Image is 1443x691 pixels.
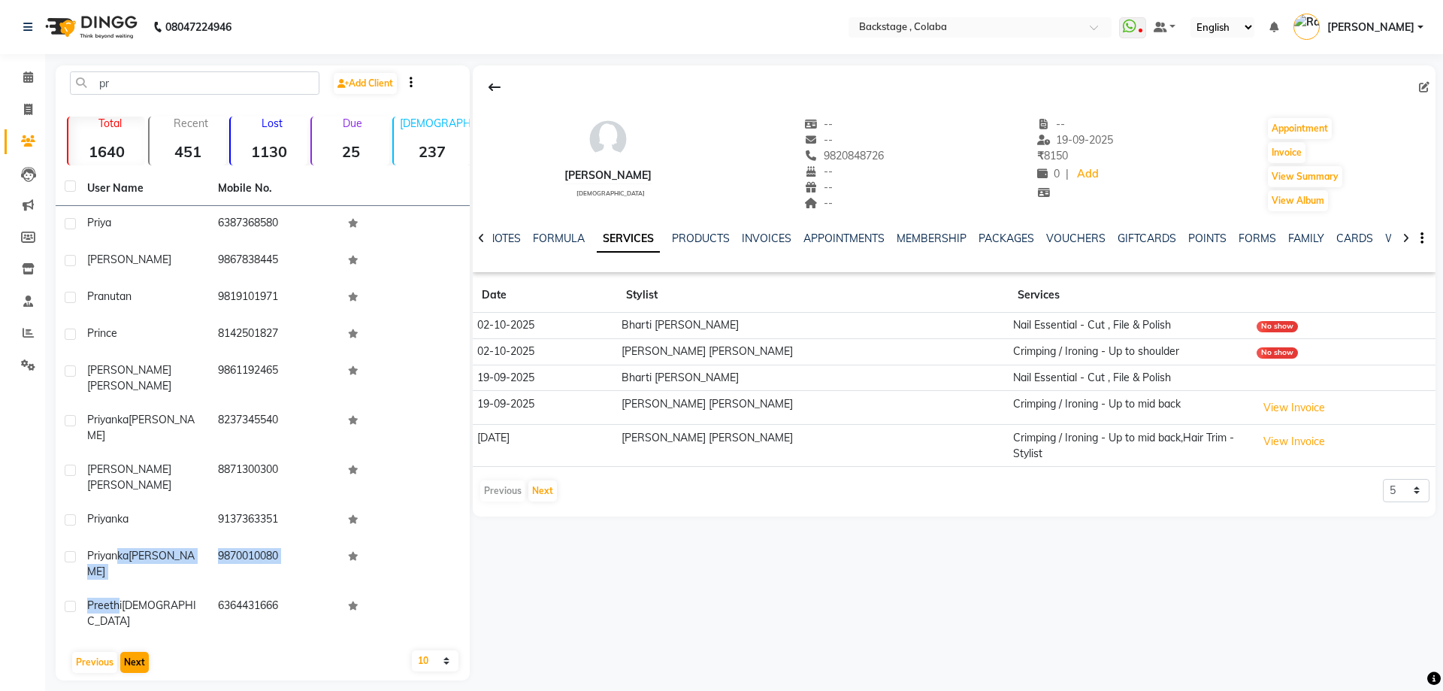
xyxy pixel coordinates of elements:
button: Next [120,652,149,673]
span: [DEMOGRAPHIC_DATA] [576,189,645,197]
td: Bharti [PERSON_NAME] [617,313,1009,339]
p: Lost [237,117,307,130]
a: PACKAGES [979,232,1034,245]
p: Recent [156,117,226,130]
span: [PERSON_NAME] [87,413,195,442]
strong: 237 [394,142,470,161]
a: APPOINTMENTS [803,232,885,245]
th: Date [473,278,617,313]
td: 9861192465 [209,353,340,403]
span: [PERSON_NAME] [87,379,171,392]
td: [PERSON_NAME] [PERSON_NAME] [617,425,1009,467]
span: Priyanka [87,549,129,562]
button: View Invoice [1257,396,1332,420]
th: User Name [78,171,209,206]
td: 8142501827 [209,317,340,353]
td: [DATE] [473,425,617,467]
span: -- [804,180,833,194]
span: -- [804,133,833,147]
span: -- [804,117,833,131]
button: Previous [72,652,117,673]
td: 02-10-2025 [473,313,617,339]
td: 19-09-2025 [473,391,617,425]
td: Crimping / Ironing - Up to mid back,Hair Trim - Stylist [1009,425,1252,467]
strong: 1640 [68,142,145,161]
strong: 1130 [231,142,307,161]
td: [PERSON_NAME] [PERSON_NAME] [617,338,1009,365]
a: FORMULA [533,232,585,245]
a: MEMBERSHIP [897,232,967,245]
a: PRODUCTS [672,232,730,245]
td: 9137363351 [209,502,340,539]
span: Prince [87,326,117,340]
button: Invoice [1268,142,1305,163]
span: Pranutan [87,289,132,303]
a: VOUCHERS [1046,232,1106,245]
span: 19-09-2025 [1037,133,1114,147]
p: [DEMOGRAPHIC_DATA] [400,117,470,130]
span: Priyanka [87,413,129,426]
th: Mobile No. [209,171,340,206]
td: 6364431666 [209,589,340,638]
span: -- [1037,117,1066,131]
td: 19-09-2025 [473,365,617,391]
td: Nail Essential - Cut , File & Polish [1009,365,1252,391]
span: -- [804,196,833,210]
img: logo [38,6,141,48]
th: Stylist [617,278,1009,313]
span: 9820848726 [804,149,884,162]
td: Bharti [PERSON_NAME] [617,365,1009,391]
td: Nail Essential - Cut , File & Polish [1009,313,1252,339]
img: Rashmi Banerjee [1293,14,1320,40]
span: [PERSON_NAME] [87,462,171,476]
div: No show [1257,321,1298,332]
strong: 25 [312,142,389,161]
a: GIFTCARDS [1118,232,1176,245]
button: Appointment [1268,118,1332,139]
td: 9870010080 [209,539,340,589]
span: Priya [87,216,111,229]
a: WALLET [1385,232,1428,245]
td: Crimping / Ironing - Up to shoulder [1009,338,1252,365]
span: 0 [1037,167,1060,180]
span: [DEMOGRAPHIC_DATA] [87,599,196,628]
button: Next [528,480,557,502]
p: Due [315,117,389,130]
a: CARDS [1336,232,1373,245]
img: avatar [585,117,631,162]
a: Add Client [334,73,397,94]
b: 08047224946 [165,6,231,48]
button: View Album [1268,190,1328,211]
span: Priyanka [87,512,129,526]
td: 6387368580 [209,206,340,243]
div: Back to Client [479,73,510,102]
td: 9867838445 [209,243,340,280]
p: Total [74,117,145,130]
span: Preethi [87,599,122,612]
a: INVOICES [742,232,791,245]
button: View Invoice [1257,430,1332,453]
button: View Summary [1268,166,1342,187]
span: [PERSON_NAME] [87,363,171,377]
th: Services [1009,278,1252,313]
td: Crimping / Ironing - Up to mid back [1009,391,1252,425]
a: POINTS [1188,232,1227,245]
div: No show [1257,347,1298,359]
span: 8150 [1037,149,1068,162]
span: [PERSON_NAME] [87,253,171,266]
input: Search by Name/Mobile/Email/Code [70,71,319,95]
a: FORMS [1239,232,1276,245]
a: Add [1075,164,1101,185]
a: SERVICES [597,226,660,253]
td: 8237345540 [209,403,340,453]
span: -- [804,165,833,178]
span: [PERSON_NAME] [87,549,195,578]
span: ₹ [1037,149,1044,162]
div: [PERSON_NAME] [564,168,652,183]
td: [PERSON_NAME] [PERSON_NAME] [617,391,1009,425]
span: [PERSON_NAME] [1327,20,1414,35]
a: NOTES [487,232,521,245]
span: [PERSON_NAME] [87,478,171,492]
td: 9819101971 [209,280,340,317]
td: 8871300300 [209,453,340,502]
